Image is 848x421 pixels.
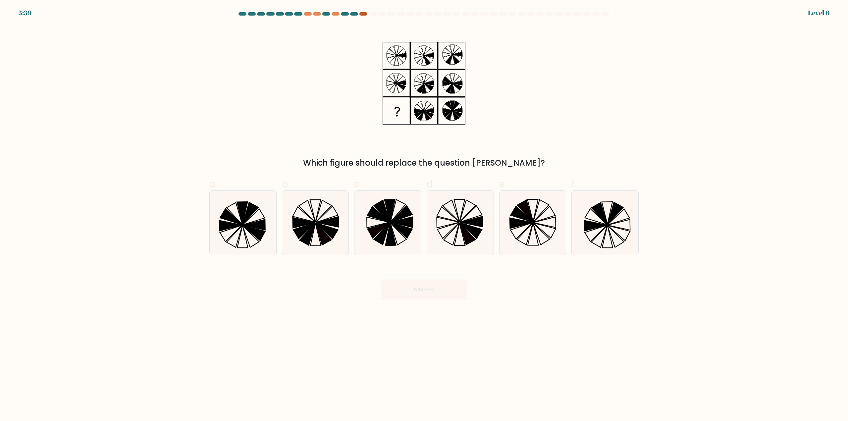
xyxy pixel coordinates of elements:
[381,279,467,300] button: Next
[209,177,217,190] span: a.
[427,177,435,190] span: d.
[282,177,290,190] span: b.
[808,8,829,18] div: Level 6
[354,177,361,190] span: c.
[571,177,576,190] span: f.
[213,157,635,169] div: Which figure should replace the question [PERSON_NAME]?
[499,177,506,190] span: e.
[19,8,31,18] div: 5:39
